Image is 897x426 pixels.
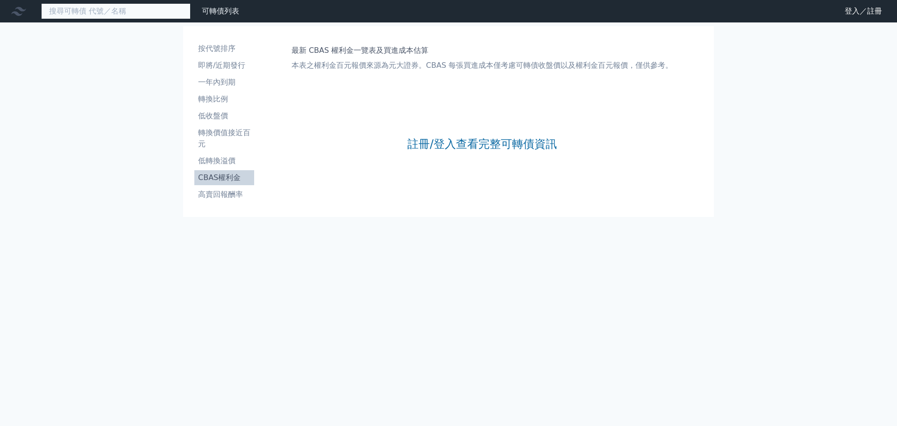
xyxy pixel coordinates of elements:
[194,43,254,54] li: 按代號排序
[194,189,254,200] li: 高賣回報酬率
[194,94,254,105] li: 轉換比例
[837,4,890,19] a: 登入／註冊
[194,75,254,90] a: 一年內到期
[194,92,254,107] a: 轉換比例
[292,60,673,71] p: 本表之權利金百元報價來源為元大證券。CBAS 每張買進成本僅考慮可轉債收盤價以及權利金百元報價，僅供參考。
[194,41,254,56] a: 按代號排序
[194,187,254,202] a: 高賣回報酬率
[194,170,254,185] a: CBAS權利金
[202,7,239,15] a: 可轉債列表
[41,3,191,19] input: 搜尋可轉債 代號／名稱
[194,155,254,166] li: 低轉換溢價
[194,153,254,168] a: 低轉換溢價
[194,110,254,122] li: 低收盤價
[194,127,254,150] li: 轉換價值接近百元
[194,125,254,152] a: 轉換價值接近百元
[194,108,254,123] a: 低收盤價
[194,77,254,88] li: 一年內到期
[292,45,673,56] h1: 最新 CBAS 權利金一覽表及買進成本估算
[194,172,254,183] li: CBAS權利金
[407,137,557,152] a: 註冊/登入查看完整可轉債資訊
[194,58,254,73] a: 即將/近期發行
[194,60,254,71] li: 即將/近期發行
